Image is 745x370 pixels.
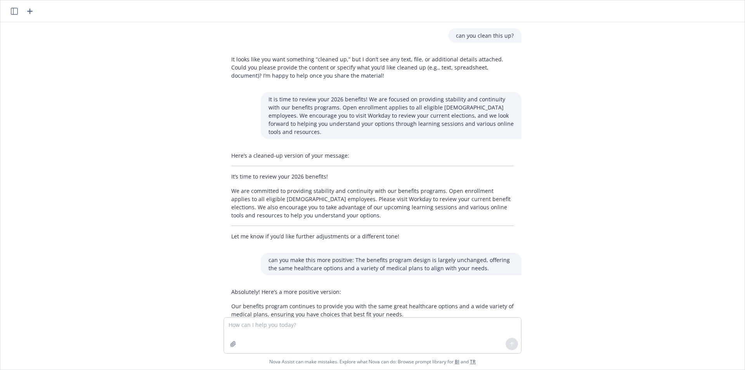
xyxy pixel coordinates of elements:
p: Here’s a cleaned-up version of your message: [231,151,514,160]
p: Our benefits program continues to provide you with the same great healthcare options and a wide v... [231,302,514,318]
a: BI [455,358,459,365]
p: Let me know if you’d like further adjustments or a different tone! [231,232,514,240]
p: It’s time to review your 2026 benefits! [231,172,514,181]
p: We are committed to providing stability and continuity with our benefits programs. Open enrollmen... [231,187,514,219]
span: Nova Assist can make mistakes. Explore what Nova can do: Browse prompt library for and [3,354,742,370]
a: TR [470,358,476,365]
p: can you make this more positive: The benefits program design is largely unchanged, offering the s... [269,256,514,272]
p: It is time to review your 2026 benefits! We are focused on providing stability and continuity wit... [269,95,514,136]
p: can you clean this up? [456,31,514,40]
p: Absolutely! Here’s a more positive version: [231,288,514,296]
p: It looks like you want something “cleaned up,” but I don’t see any text, file, or additional deta... [231,55,514,80]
